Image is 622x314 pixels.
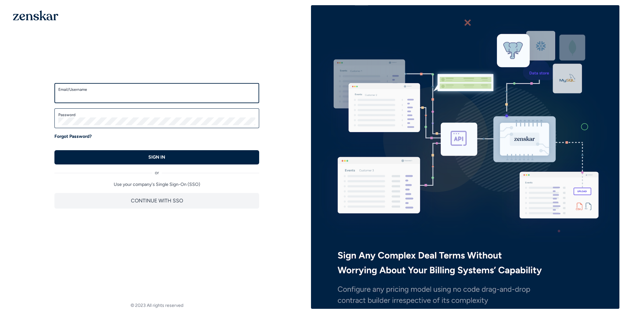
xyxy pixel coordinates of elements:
img: 1OGAJ2xQqyY4LXKgY66KYq0eOWRCkrZdAb3gUhuVAqdWPZE9SRJmCz+oDMSn4zDLXe31Ii730ItAGKgCKgCCgCikA4Av8PJUP... [13,10,58,20]
button: SIGN IN [54,150,259,164]
p: Use your company's Single Sign-On (SSO) [54,181,259,188]
div: or [54,164,259,176]
label: Password [58,112,255,117]
p: SIGN IN [148,154,165,161]
button: CONTINUE WITH SSO [54,193,259,209]
label: Email/Username [58,87,255,92]
a: Forgot Password? [54,133,92,140]
footer: © 2023 All rights reserved [3,302,311,309]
